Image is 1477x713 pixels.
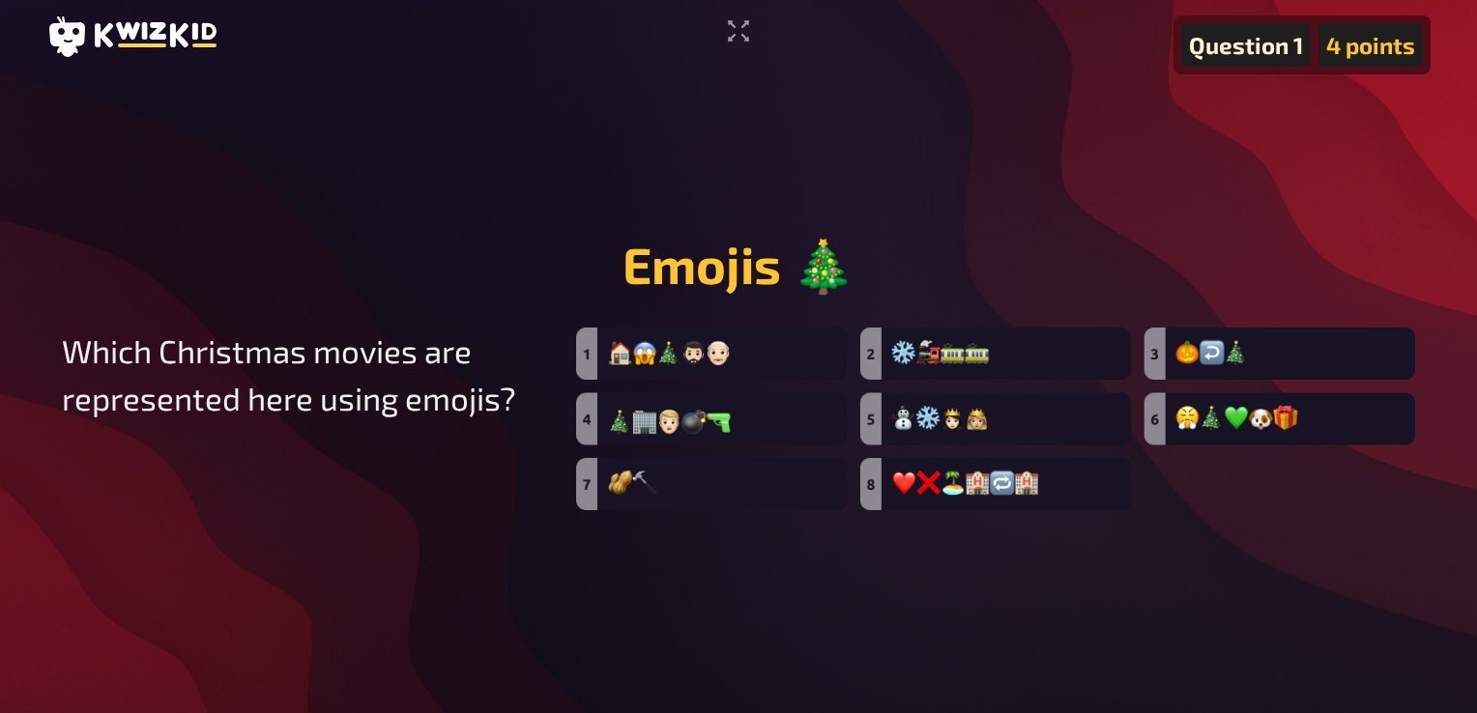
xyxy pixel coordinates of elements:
span: Which Christmas movies are represented here using emojis? [62,331,516,418]
h1: Emojis 🎄 [62,234,1415,297]
img: emojies [576,328,1415,510]
div: 4 points [1318,23,1423,67]
div: Question 1 [1181,23,1311,67]
button: Enter Fullscreen [719,15,758,46]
